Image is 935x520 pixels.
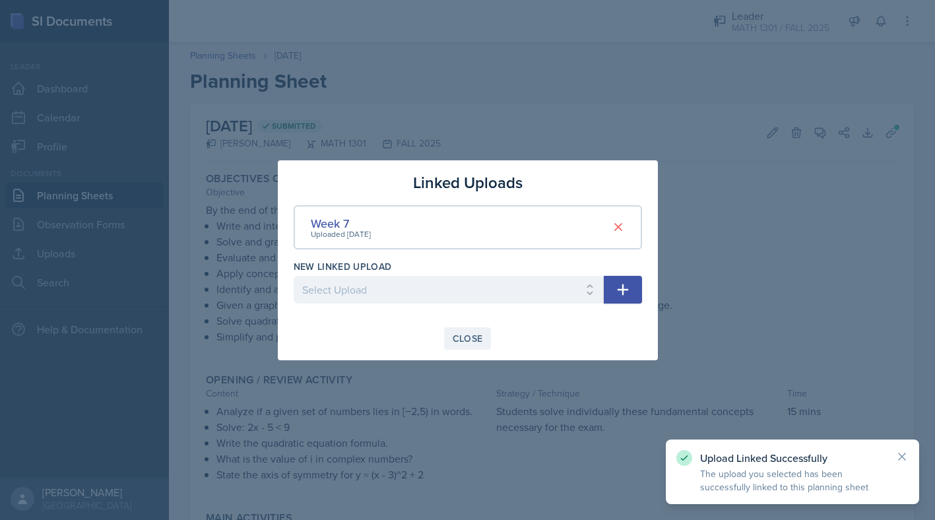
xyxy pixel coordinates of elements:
p: The upload you selected has been successfully linked to this planning sheet [700,467,885,494]
p: Upload Linked Successfully [700,451,885,465]
div: Uploaded [DATE] [311,228,371,240]
button: Close [444,327,492,350]
h3: Linked Uploads [413,171,523,195]
label: New Linked Upload [294,260,392,273]
div: Close [453,333,483,344]
div: Week 7 [311,214,371,232]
